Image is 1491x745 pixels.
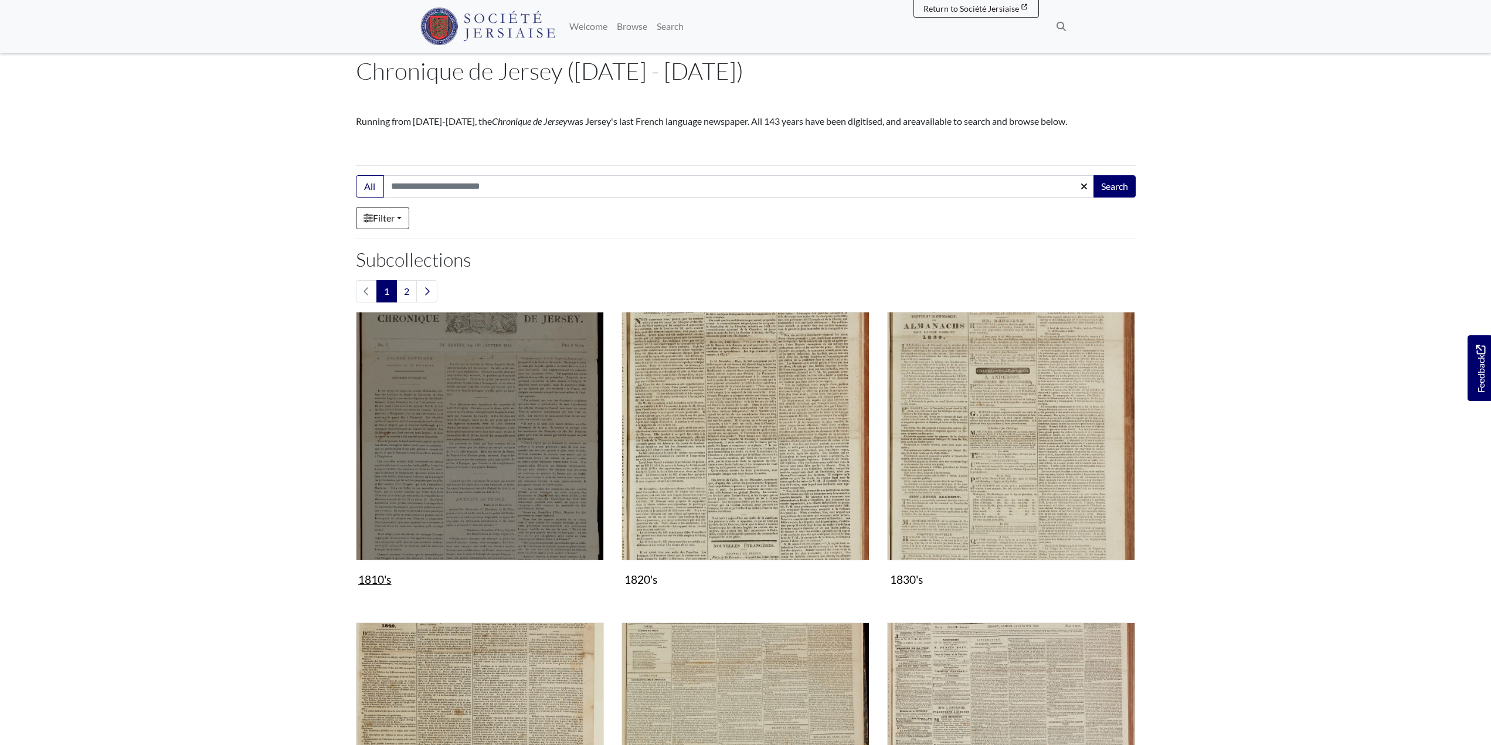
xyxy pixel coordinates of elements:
a: Browse [612,15,652,38]
div: Subcollection [347,312,613,608]
button: All [356,175,384,198]
p: Running from [DATE]-[DATE], the was Jersey's last French language newspaper. All 143 years have b... [356,114,1136,128]
span: Goto page 1 [376,280,397,302]
li: Previous page [356,280,377,302]
h2: Subcollections [356,249,1136,271]
a: Would you like to provide feedback? [1468,335,1491,401]
span: Feedback [1473,345,1487,392]
a: 1810's 1810's [356,312,604,591]
input: Search this collection... [383,175,1095,198]
a: Next page [416,280,437,302]
div: Subcollection [878,312,1144,608]
h1: Chronique de Jersey ([DATE] - [DATE]) [356,57,1136,85]
a: 1820's 1820's [621,312,870,591]
img: 1830's [887,312,1135,560]
div: Subcollection [613,312,878,608]
a: Goto page 2 [396,280,417,302]
span: Return to Société Jersiaise [923,4,1019,13]
a: Société Jersiaise logo [420,5,556,48]
img: 1810's [356,312,604,560]
nav: pagination [356,280,1136,302]
em: Chronique de Jersey [492,115,568,127]
a: Welcome [565,15,612,38]
a: Filter [356,207,409,229]
img: Société Jersiaise [420,8,556,45]
a: 1830's 1830's [887,312,1135,591]
a: Search [652,15,688,38]
img: 1820's [621,312,870,560]
button: Search [1093,175,1136,198]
